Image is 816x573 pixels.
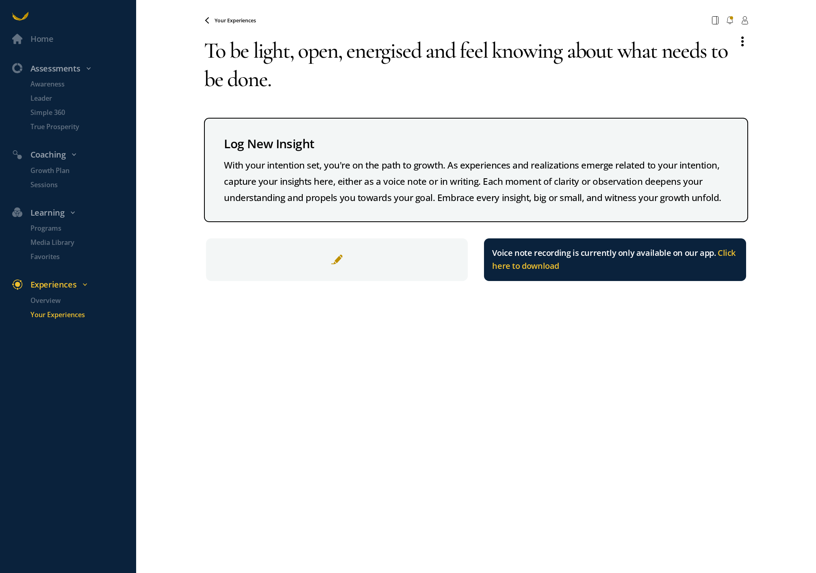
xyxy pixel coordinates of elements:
[18,223,136,234] a: Programs
[30,296,134,306] p: Overview
[6,206,140,220] div: Learning
[18,180,136,190] a: Sessions
[30,79,134,89] p: Awareness
[492,246,738,273] div: Voice note recording is currently only available on our app.
[6,278,140,292] div: Experiences
[18,122,136,132] a: True Prosperity
[18,296,136,306] a: Overview
[6,148,140,162] div: Coaching
[6,62,140,76] div: Assessments
[30,252,134,262] p: Favorites
[224,134,728,154] div: Log New Insight
[30,166,134,176] p: Growth Plan
[18,108,136,118] a: Simple 360
[18,93,136,104] a: Leader
[30,238,134,248] p: Media Library
[204,28,730,102] textarea: To be light, open, energised and feel knowing about what needs to be done.
[30,223,134,234] p: Programs
[215,17,256,24] span: Your Experiences
[492,247,736,272] span: Click here to download
[18,166,136,176] a: Growth Plan
[18,238,136,248] a: Media Library
[30,122,134,132] p: True Prosperity
[30,93,134,104] p: Leader
[18,79,136,89] a: Awareness
[30,32,53,46] div: Home
[30,310,134,320] p: Your Experiences
[30,108,134,118] p: Simple 360
[30,180,134,190] p: Sessions
[224,157,728,206] div: With your intention set, you're on the path to growth. As experiences and realizations emerge rel...
[18,252,136,262] a: Favorites
[18,310,136,320] a: Your Experiences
